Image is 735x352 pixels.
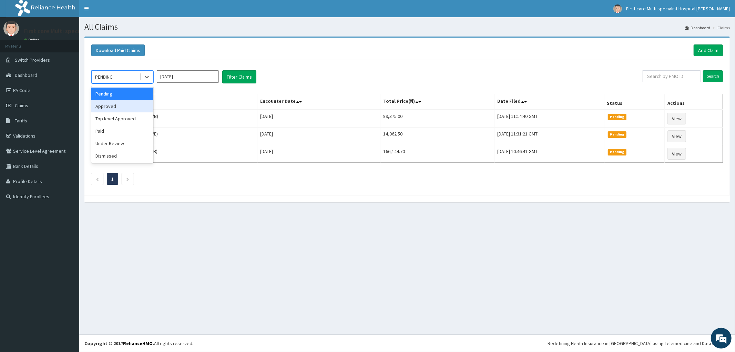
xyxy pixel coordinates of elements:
[494,110,604,128] td: [DATE] 11:14:40 GMT
[84,22,730,31] h1: All Claims
[92,128,257,145] td: [PERSON_NAME] (KSB/11155/E)
[711,25,730,31] li: Claims
[703,70,723,82] input: Search
[664,94,723,110] th: Actions
[257,128,380,145] td: [DATE]
[96,176,99,182] a: Previous page
[91,100,153,112] div: Approved
[91,44,145,56] button: Download Paid Claims
[91,112,153,125] div: Top level Approved
[613,4,622,13] img: User Image
[694,44,723,56] a: Add Claim
[626,6,730,12] span: First care Multi specialist Hospital [PERSON_NAME]
[494,128,604,145] td: [DATE] 11:31:21 GMT
[126,176,129,182] a: Next page
[494,145,604,163] td: [DATE] 10:46:41 GMT
[494,94,604,110] th: Date Filed
[667,113,686,124] a: View
[257,145,380,163] td: [DATE]
[15,102,28,109] span: Claims
[685,25,710,31] a: Dashboard
[608,131,627,138] span: Pending
[92,110,257,128] td: [PERSON_NAME] (BAH/10002/B)
[667,148,686,160] a: View
[92,94,257,110] th: Name
[24,28,162,34] p: First care Multi specialist Hospital [PERSON_NAME]
[123,340,153,346] a: RelianceHMO
[92,145,257,163] td: [PERSON_NAME] (ENP/10922/B)
[84,340,154,346] strong: Copyright © 2017 .
[643,70,701,82] input: Search by HMO ID
[548,340,730,347] div: Redefining Heath Insurance in [GEOGRAPHIC_DATA] using Telemedicine and Data Science!
[111,176,114,182] a: Page 1 is your current page
[157,70,219,83] input: Select Month and Year
[91,88,153,100] div: Pending
[79,334,735,352] footer: All rights reserved.
[222,70,256,83] button: Filter Claims
[257,94,380,110] th: Encounter Date
[608,149,627,155] span: Pending
[380,145,494,163] td: 166,144.70
[3,21,19,36] img: User Image
[91,137,153,150] div: Under Review
[91,125,153,137] div: Paid
[380,94,494,110] th: Total Price(₦)
[608,114,627,120] span: Pending
[15,57,50,63] span: Switch Providers
[604,94,664,110] th: Status
[257,110,380,128] td: [DATE]
[667,130,686,142] a: View
[380,110,494,128] td: 89,375.00
[380,128,494,145] td: 14,062.50
[15,118,27,124] span: Tariffs
[95,73,113,80] div: PENDING
[15,72,37,78] span: Dashboard
[24,38,41,42] a: Online
[91,150,153,162] div: Dismissed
